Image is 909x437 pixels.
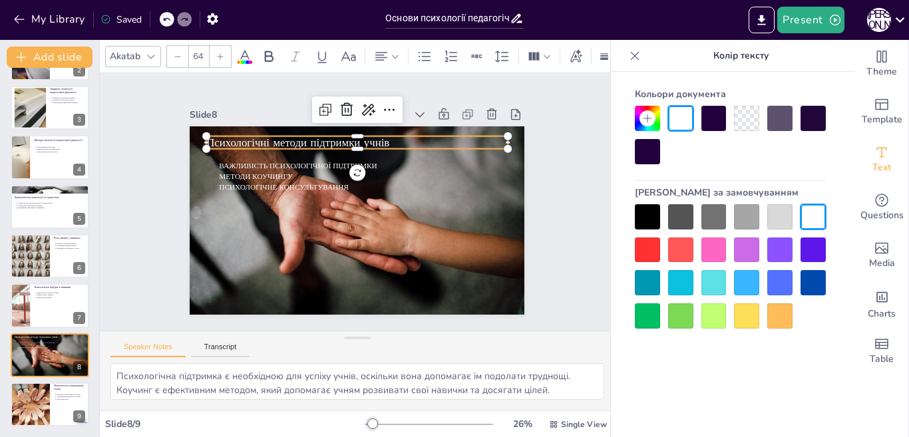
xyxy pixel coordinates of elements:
[11,382,89,426] div: 9
[15,196,85,200] p: Взаємозв'язок психології та педагогіки
[37,148,85,151] p: Використання спостереження
[867,8,891,32] div: К [PERSON_NAME]
[57,245,85,247] p: Негативні емоції як бар'єр
[191,343,250,357] button: Transcript
[17,346,85,349] p: Психологічне консультування
[855,327,908,375] div: Add a table
[506,418,538,430] div: 26 %
[73,114,85,126] div: 3
[870,352,894,366] span: Table
[713,49,769,62] font: Колір тексту
[868,307,896,321] span: Charts
[54,384,85,391] p: Психологія та інклюзивна освіта
[295,53,395,330] p: Психологічне консультування
[855,231,908,279] div: Add images, graphics, shapes or video
[7,47,92,68] button: Add slide
[37,294,85,297] p: Вплив страху невдачі
[561,419,607,430] span: Single View
[15,335,85,339] p: Психологічні методи підтримки учнів
[566,46,586,67] div: Text effects
[107,47,143,65] div: Akatab
[869,256,895,271] span: Media
[105,418,365,430] div: Slide 8 / 9
[866,65,897,79] span: Theme
[53,99,85,102] p: Розвиток особистості учнів
[17,343,85,346] p: Методи коучингу
[777,7,844,33] button: Present
[110,363,604,400] textarea: Психологічна підтримка є необхідною для успіху учнів, оскільки вона допомагає їм подолати труднощ...
[57,242,85,245] p: Вплив позитивних емоцій
[10,9,91,30] button: My Library
[34,138,85,142] p: Методи психології педагогічної діяльності
[11,283,89,327] div: 7
[100,13,142,26] div: Saved
[73,410,85,422] div: 9
[11,135,89,179] div: 4
[73,361,85,373] div: 8
[867,7,891,33] button: К [PERSON_NAME]
[11,86,89,130] div: 3
[34,285,85,289] p: Психологічні бар'єри в навчанні
[57,398,85,400] p: Роль психології
[37,297,85,299] p: Низька самооцінка
[860,208,904,223] span: Questions
[110,343,186,357] button: Speaker Notes
[855,184,908,231] div: Get real-time input from your audience
[635,88,726,100] font: Кольори документа
[749,7,775,33] button: Export to PowerPoint
[385,9,510,28] input: Insert title
[57,396,85,398] p: Адаптація навчальних програм
[17,202,85,204] p: Тісний зв'язок між психологією та педагогікою
[17,341,85,344] p: Важливість психологічної підтримки
[11,333,89,377] div: 8
[73,164,85,176] div: 4
[597,46,612,67] div: Border settings
[53,101,85,104] p: Формування навчальних навичок
[57,393,85,396] p: Важливість інклюзивної освіти
[862,112,902,127] span: Template
[53,96,85,99] p: Вивчення мотивації навчання
[216,150,287,336] div: Slide 8
[855,40,908,88] div: Change the overall theme
[855,279,908,327] div: Add charts and graphs
[247,38,355,329] p: Психологічні методи підтримки учнів
[11,234,89,278] div: 6
[635,186,799,199] font: [PERSON_NAME] за замовчуванням
[57,247,85,249] p: Важливість емоційного стану
[17,206,85,209] p: Підвищення ефективності навчання
[524,46,554,67] div: Column Count
[872,160,891,175] span: Text
[37,146,85,148] p: Різноманітність методів
[11,185,89,229] div: 5
[37,291,85,294] p: Види психологічних бар'єрів
[50,87,85,94] p: Завдання психології педагогічної діяльності
[73,65,85,76] div: 2
[855,136,908,184] div: Add text boxes
[73,213,85,225] div: 5
[73,312,85,324] div: 7
[17,204,85,207] p: Оптимізація навчального процесу
[37,151,85,154] p: Анкетування як інструмент
[54,236,85,240] p: Роль емоцій у навчанні
[73,262,85,274] div: 6
[855,88,908,136] div: Add ready made slides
